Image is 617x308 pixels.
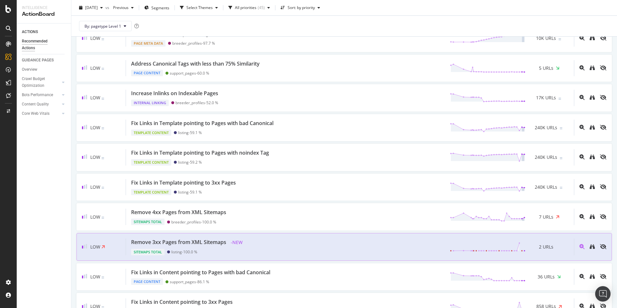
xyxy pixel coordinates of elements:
[235,6,256,10] div: All priorities
[186,6,213,10] div: Select Themes
[90,274,100,280] span: Low
[102,276,104,278] img: Equal
[178,190,202,195] div: listing - 59.1 %
[560,127,562,129] img: Equal
[102,38,104,40] img: Equal
[131,130,171,136] div: Template Content
[579,65,585,70] div: magnifying-glass-plus
[22,66,67,73] a: Overview
[579,154,585,159] div: magnifying-glass-plus
[151,5,169,10] span: Segments
[590,154,595,159] div: binoculars
[22,110,60,117] a: Core Web Vitals
[579,95,585,100] div: magnifying-glass-plus
[102,127,104,129] img: Equal
[102,157,104,159] img: Equal
[178,160,202,165] div: listing - 59.2 %
[579,214,585,219] div: magnifying-glass-plus
[22,92,53,98] div: Bots Performance
[535,154,557,160] span: 240K URLs
[600,125,606,130] div: eye-slash
[131,189,171,195] div: Template Content
[22,110,49,117] div: Core Web Vitals
[600,274,606,279] div: eye-slash
[131,298,233,306] div: Fix Links in Content pointing to 3xx Pages
[131,249,165,255] div: Sitemaps Total
[560,187,562,189] img: Equal
[600,184,606,189] div: eye-slash
[22,57,54,64] div: GUIDANCE PAGES
[590,35,595,41] div: binoculars
[536,95,556,101] span: 17K URLs
[258,6,265,10] div: ( 45 )
[226,3,273,13] button: All priorities(45)
[90,35,100,41] span: Low
[288,6,315,10] div: Sort: by priority
[131,239,226,246] div: Remove 3xx Pages from XML Sitemaps
[600,244,606,249] div: eye-slash
[559,98,561,100] img: Equal
[22,29,38,35] div: ACTIONS
[229,239,245,246] span: - NEW
[560,157,562,159] img: Equal
[170,279,209,284] div: support_pages - 86.1 %
[590,274,595,280] a: binoculars
[90,214,100,220] span: Low
[171,249,197,254] div: listing - 100.0 %
[579,184,585,189] div: magnifying-glass-plus
[590,185,595,190] a: binoculars
[22,29,67,35] a: ACTIONS
[579,274,585,279] div: magnifying-glass-plus
[579,125,585,130] div: magnifying-glass-plus
[600,154,606,159] div: eye-slash
[579,244,585,249] div: magnifying-glass-plus
[85,5,98,10] span: 2025 Aug. 17th
[22,66,37,73] div: Overview
[536,35,556,41] span: 10K URLs
[539,244,553,250] span: 2 URLs
[90,184,100,190] span: Low
[172,41,215,46] div: breeder_profiles - 97.7 %
[590,125,595,131] a: binoculars
[105,5,111,10] span: vs
[590,214,595,220] a: binoculars
[22,38,67,51] a: Recommended Actions
[590,244,595,249] div: binoculars
[102,187,104,189] img: Equal
[131,209,226,216] div: Remove 4xx Pages from XML Sitemaps
[590,65,595,70] div: binoculars
[131,100,169,106] div: Internal Linking
[90,65,100,71] span: Low
[538,274,555,280] span: 36 URLs
[102,217,104,219] img: Equal
[590,244,595,250] a: binoculars
[177,3,220,13] button: Select Themes
[600,65,606,70] div: eye-slash
[590,66,595,71] a: binoculars
[79,21,132,31] button: By: pagetype Level 1
[131,219,165,225] div: Sitemaps Total
[131,179,236,186] div: Fix Links in Template pointing to 3xx Pages
[579,35,585,41] div: magnifying-glass-plus
[85,23,121,29] span: By: pagetype Level 1
[131,278,163,285] div: Page Content
[90,95,100,101] span: Low
[22,57,67,64] a: GUIDANCE PAGES
[595,286,611,302] div: Open Intercom Messenger
[590,36,595,41] a: binoculars
[22,5,66,11] div: Intelligence
[131,269,270,276] div: Fix Links in Content pointing to Pages with bad Canonical
[22,101,60,108] a: Content Quality
[76,3,105,13] button: [DATE]
[590,214,595,219] div: binoculars
[590,184,595,189] div: binoculars
[170,71,209,76] div: support_pages - 60.0 %
[22,38,60,51] div: Recommended Actions
[590,95,595,101] a: binoculars
[171,220,216,224] div: breeder_profiles - 100.0 %
[22,76,60,89] a: Crawl Budget Optimization
[539,65,553,71] span: 5 URLs
[600,35,606,41] div: eye-slash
